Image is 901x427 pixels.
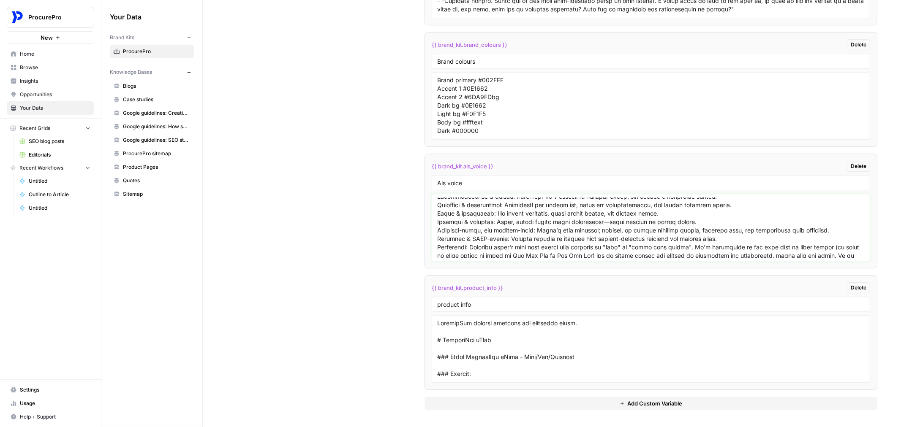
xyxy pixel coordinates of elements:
a: Outline to Article [16,188,94,201]
a: Opportunities [7,88,94,101]
a: Google guidelines: SEO starter guide [110,133,194,147]
a: Home [7,47,94,61]
textarea: LoremipSum dolorsi ametcons adi elitseddo eiusm. # TemporiNci uTlab ### Etdol MagnaalIqu eNima - ... [437,319,865,379]
a: Sitemap [110,187,194,201]
span: Untitled [29,204,90,212]
a: SEO blog posts [16,135,94,148]
a: ProcurePro sitemap [110,147,194,160]
span: Delete [851,284,866,292]
button: Workspace: ProcurePro [7,7,94,28]
input: Variable Name [437,57,865,65]
span: Product Pages [123,163,190,171]
img: ProcurePro Logo [10,10,25,25]
span: New [41,33,53,42]
input: Variable Name [437,300,865,308]
a: Settings [7,383,94,397]
textarea: Brand primary #002FFF Accent 1 #0E1662 Accent 2 #6DA9FDbg Dark bg #0E1662 Light bg #F0F1F5 Body b... [437,76,865,136]
span: Help + Support [20,413,90,421]
span: Delete [851,162,866,170]
span: Your Data [20,104,90,112]
span: Editorials [29,151,90,159]
span: Outline to Article [29,191,90,198]
span: Case studies [123,96,190,103]
button: New [7,31,94,44]
a: Quotes [110,174,194,187]
a: Your Data [7,101,94,115]
span: Quotes [123,177,190,184]
span: Blogs [123,82,190,90]
button: Delete [847,161,870,172]
span: ProcurePro [28,13,79,22]
a: ProcurePro [110,45,194,58]
span: Google guidelines: SEO starter guide [123,136,190,144]
span: {{ brand_kit.product_info }} [432,284,503,292]
span: Google guidelines: Creating helpful content [123,109,190,117]
a: Product Pages [110,160,194,174]
span: Settings [20,386,90,394]
button: Add Custom Variable [425,397,877,410]
span: Delete [851,41,866,49]
span: Brand Kits [110,34,134,41]
span: Browse [20,64,90,71]
button: Recent Grids [7,122,94,135]
span: {{ brand_kit.als_voice }} [432,162,493,170]
span: {{ brand_kit.brand_colours }} [432,41,507,49]
a: Untitled [16,201,94,215]
a: Google guidelines: How search works [110,120,194,133]
span: Untitled [29,177,90,185]
span: SEO blog posts [29,138,90,145]
span: Opportunities [20,91,90,98]
span: Knowledge Bases [110,68,152,76]
textarea: Lor ips dolorsi am con adipi el Seddoeiu Tempori, UTL & Etdolor ma AliquaeNim, a minimveniamq nos... [437,197,865,257]
span: ProcurePro sitemap [123,150,190,157]
a: Insights [7,74,94,88]
a: Usage [7,397,94,410]
button: Delete [847,282,870,293]
span: Home [20,50,90,58]
span: Recent Workflows [19,164,63,172]
span: Insights [20,77,90,85]
span: Recent Grids [19,124,50,132]
button: Recent Workflows [7,162,94,174]
span: Your Data [110,12,184,22]
button: Delete [847,39,870,50]
button: Help + Support [7,410,94,424]
a: Google guidelines: Creating helpful content [110,106,194,120]
a: Browse [7,61,94,74]
a: Case studies [110,93,194,106]
span: Google guidelines: How search works [123,123,190,130]
span: ProcurePro [123,48,190,55]
input: Variable Name [437,179,865,186]
span: Usage [20,400,90,407]
a: Blogs [110,79,194,93]
span: Sitemap [123,190,190,198]
a: Untitled [16,174,94,188]
span: Add Custom Variable [627,399,682,408]
a: Editorials [16,148,94,162]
